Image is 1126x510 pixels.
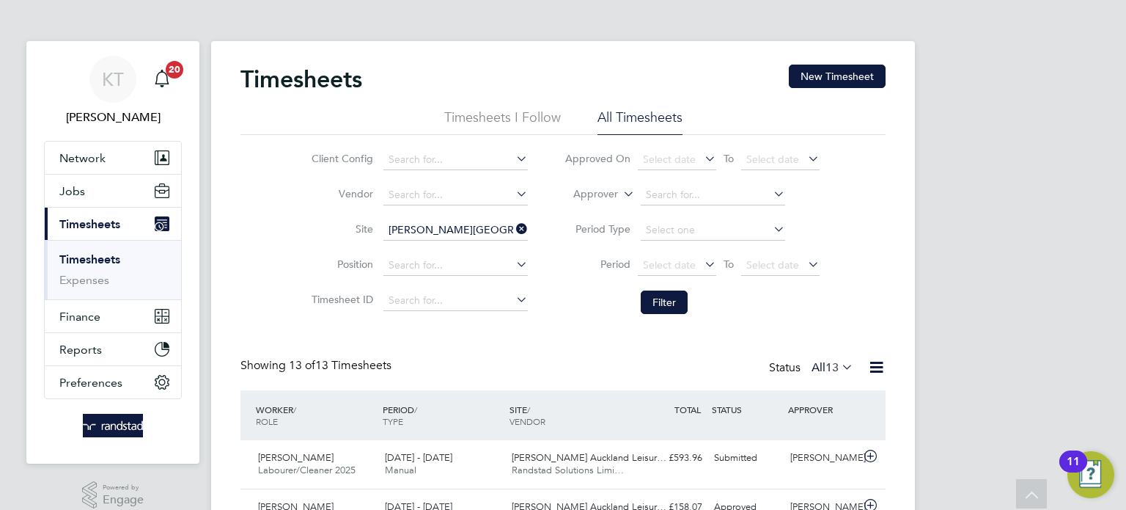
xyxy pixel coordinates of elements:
[293,404,296,415] span: /
[45,142,181,174] button: Network
[512,464,624,476] span: Randstad Solutions Limi…
[83,414,144,437] img: randstad-logo-retina.png
[59,252,120,266] a: Timesheets
[719,255,738,274] span: To
[383,291,528,311] input: Search for...
[746,258,799,272] span: Select date
[44,56,182,126] a: KT[PERSON_NAME]
[289,358,391,373] span: 13 Timesheets
[45,300,181,332] button: Finance
[506,396,633,434] div: SITE
[166,61,183,79] span: 20
[307,293,373,306] label: Timesheet ID
[383,255,528,276] input: Search for...
[383,415,403,427] span: TYPE
[59,184,85,198] span: Jobs
[307,222,373,236] label: Site
[307,152,373,165] label: Client Config
[307,258,373,271] label: Position
[44,414,182,437] a: Go to home page
[1067,451,1114,498] button: Open Resource Center, 11 new notifications
[103,494,144,506] span: Engage
[59,151,106,165] span: Network
[45,240,181,299] div: Timesheets
[240,65,362,94] h2: Timesheets
[103,481,144,494] span: Powered by
[632,446,708,470] div: £593.96
[509,415,545,427] span: VENDOR
[45,366,181,398] button: Preferences
[59,310,100,324] span: Finance
[26,41,199,464] nav: Main navigation
[256,415,278,427] span: ROLE
[383,150,528,170] input: Search for...
[643,153,696,166] span: Select date
[102,70,124,89] span: KT
[527,404,530,415] span: /
[597,109,682,135] li: All Timesheets
[825,360,839,375] span: 13
[552,187,618,202] label: Approver
[82,481,144,509] a: Powered byEngage
[147,56,177,103] a: 20
[444,109,561,135] li: Timesheets I Follow
[307,187,373,200] label: Vendor
[789,65,886,88] button: New Timesheet
[379,396,506,434] div: PERIOD
[385,464,416,476] span: Manual
[59,217,120,231] span: Timesheets
[240,358,394,374] div: Showing
[812,360,853,375] label: All
[674,404,701,415] span: TOTAL
[643,258,696,272] span: Select date
[784,446,861,470] div: [PERSON_NAME]
[512,451,666,464] span: [PERSON_NAME] Auckland Leisur…
[719,149,738,168] span: To
[45,333,181,365] button: Reports
[289,358,315,373] span: 13 of
[641,185,785,205] input: Search for...
[708,396,784,423] div: STATUS
[252,396,379,434] div: WORKER
[414,404,417,415] span: /
[258,451,334,464] span: [PERSON_NAME]
[1067,462,1080,481] div: 11
[641,291,688,314] button: Filter
[45,175,181,207] button: Jobs
[564,152,630,165] label: Approved On
[746,153,799,166] span: Select date
[383,185,528,205] input: Search for...
[258,464,356,476] span: Labourer/Cleaner 2025
[769,358,856,379] div: Status
[44,109,182,126] span: Kieran Trotter
[564,222,630,236] label: Period Type
[59,343,102,357] span: Reports
[641,220,785,241] input: Select one
[383,220,528,241] input: Search for...
[59,376,122,390] span: Preferences
[784,396,861,423] div: APPROVER
[59,273,109,287] a: Expenses
[385,451,452,464] span: [DATE] - [DATE]
[564,258,630,271] label: Period
[708,446,784,470] div: Submitted
[45,208,181,240] button: Timesheets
